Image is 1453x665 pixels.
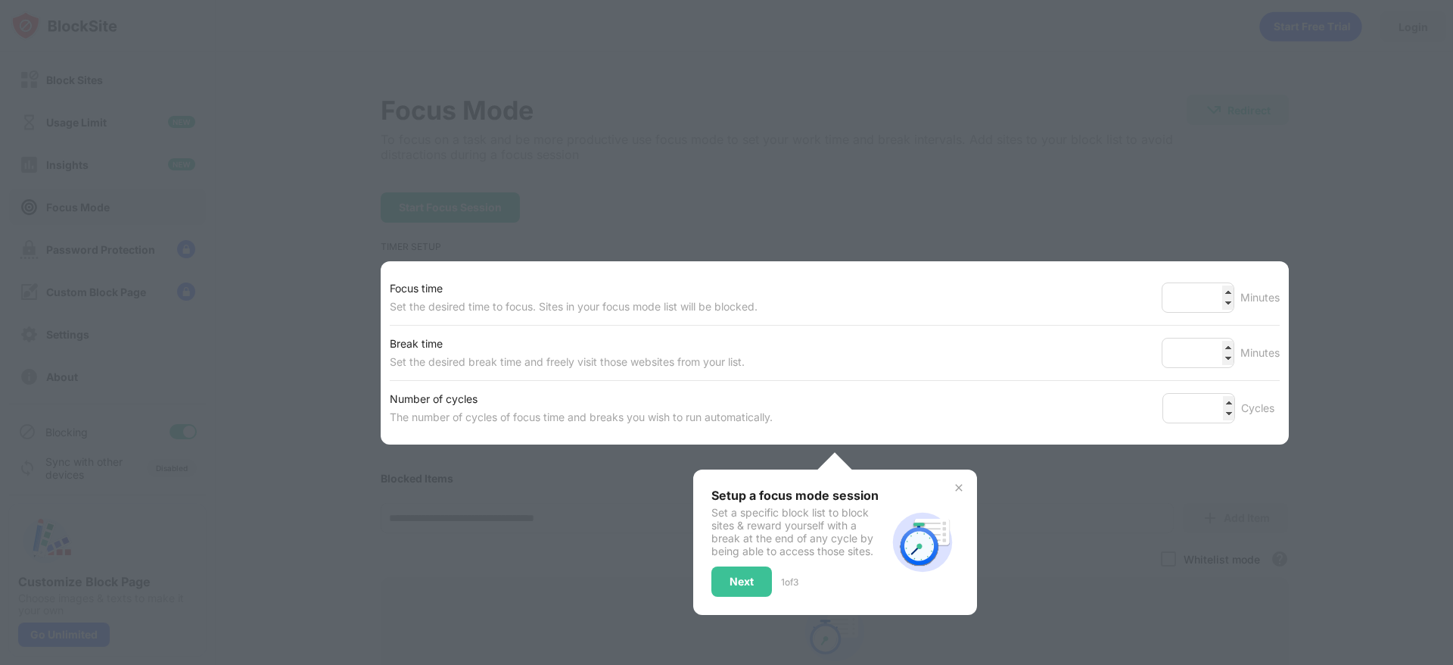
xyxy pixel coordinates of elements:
img: focus-mode-timer.svg [886,506,959,579]
div: Set the desired break time and freely visit those websites from your list. [390,353,745,371]
div: The number of cycles of focus time and breaks you wish to run automatically. [390,408,773,426]
div: Setup a focus mode session [711,488,886,503]
div: 1 of 3 [781,576,798,588]
div: Minutes [1240,344,1280,362]
div: Set a specific block list to block sites & reward yourself with a break at the end of any cycle b... [711,506,886,557]
div: Next [730,576,754,588]
div: Set the desired time to focus. Sites in your focus mode list will be blocked. [390,298,758,316]
div: Focus time [390,279,758,298]
div: Cycles [1241,399,1280,417]
img: x-button.svg [953,482,965,494]
div: Minutes [1240,289,1280,307]
div: Break time [390,335,745,353]
div: Number of cycles [390,390,773,408]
